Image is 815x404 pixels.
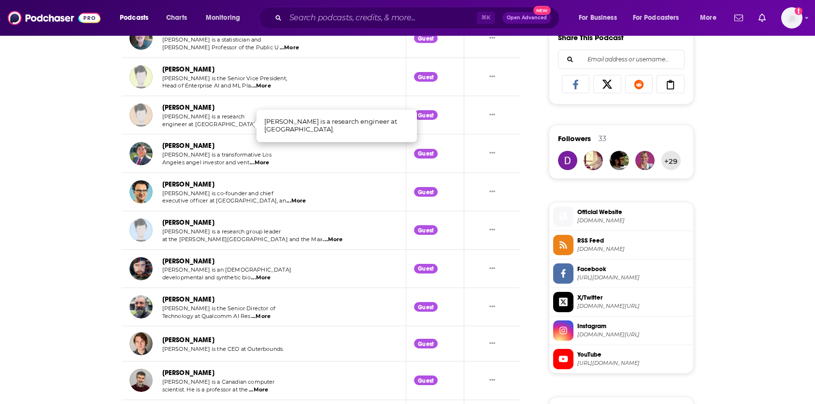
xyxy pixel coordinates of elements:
img: Jonas Geiping [129,218,153,242]
a: [PERSON_NAME] [162,103,214,112]
a: Share on Reddit [625,75,653,93]
a: [PERSON_NAME] [162,142,214,150]
button: Show profile menu [781,7,802,29]
span: For Business [579,11,617,25]
a: Charts [160,10,193,26]
span: developmental and synthetic bio [162,274,251,281]
img: Podchaser - Follow, Share and Rate Podcasts [8,9,100,27]
span: engineer at [GEOGRAPHIC_DATA] [162,121,256,128]
h3: Share This Podcast [558,33,624,42]
span: More [700,11,716,25]
button: +29 [661,151,681,170]
span: Facebook [577,265,689,274]
div: Guest [414,187,438,197]
a: Instagram[DOMAIN_NAME][URL] [553,320,689,341]
span: [PERSON_NAME] is a transformative Los [162,151,272,158]
span: ...More [251,82,271,90]
a: [PERSON_NAME] [162,336,214,344]
button: open menu [572,10,629,26]
button: Show More Button [486,263,499,274]
span: [PERSON_NAME] is the Senior Vice President, [162,75,287,82]
span: Charts [166,11,187,25]
span: twitter.com/twimlai [577,303,689,310]
span: [PERSON_NAME] is co-founder and chief [162,190,273,197]
span: twimlai.com [577,217,689,224]
span: Instagram [577,322,689,331]
a: YouTube[URL][DOMAIN_NAME] [553,349,689,369]
span: [PERSON_NAME] is a research [162,113,245,120]
div: Guest [414,149,438,159]
span: ⌘ K [477,12,495,24]
input: Search podcasts, credits, & more... [286,10,477,26]
img: adam.connersimons [610,151,629,170]
a: Share on Facebook [562,75,590,93]
span: Technology at Qualcomm AI Res [162,313,251,319]
img: Elazar-gilad [584,151,603,170]
div: Search podcasts, credits, & more... [268,7,569,29]
img: User Profile [781,7,802,29]
span: [PERSON_NAME] Professor of the Public U [162,44,279,51]
span: executive officer at [GEOGRAPHIC_DATA], an [162,197,286,204]
div: Guest [414,72,438,82]
span: ...More [249,386,268,394]
span: ...More [250,159,269,167]
button: Show More Button [486,225,499,235]
span: at the [PERSON_NAME][GEOGRAPHIC_DATA] and the Max [162,236,323,243]
button: Show More Button [486,187,499,197]
div: Guest [414,33,438,43]
button: Open AdvancedNew [502,12,551,24]
button: Show More Button [486,72,499,82]
span: ...More [323,236,343,244]
span: feeds.megaphone.fm [577,245,689,253]
span: ...More [280,44,299,52]
a: djones [558,151,577,170]
a: [PERSON_NAME] [162,180,214,188]
div: Guest [414,375,438,385]
button: Show More Button [486,33,499,43]
span: RSS Feed [577,236,689,245]
a: Show notifications dropdown [755,10,770,26]
img: Fatih Porikli [129,295,153,318]
div: Guest [414,339,438,348]
span: Podcasts [120,11,148,25]
span: Open Advanced [507,15,547,20]
img: Dario Amodei [129,180,153,203]
a: Copy Link [657,75,685,93]
img: Ville Tuulos [129,332,153,355]
span: [PERSON_NAME] is the CEO at Outerbounds. [162,346,284,352]
span: https://www.facebook.com/twimlai [577,274,689,281]
span: Angeles angel investor and vent [162,159,249,166]
span: YouTube [577,350,689,359]
a: X/Twitter[DOMAIN_NAME][URL] [553,292,689,312]
span: scientist. He is a professor at the [162,386,248,393]
span: [PERSON_NAME] is a Canadian computer [162,378,275,385]
a: Official Website[DOMAIN_NAME] [553,206,689,227]
span: [PERSON_NAME] is the Senior Director of [162,305,276,312]
a: Yoshua Bengio [129,369,153,392]
img: Jonathan Hung [129,142,153,165]
button: open menu [627,10,693,26]
span: Logged in as inkhouseNYC [781,7,802,29]
a: [PERSON_NAME] [162,295,214,303]
span: [PERSON_NAME] is a research group leader [162,228,281,235]
span: [PERSON_NAME] is a statistician and [162,36,261,43]
img: Abhijit Bose [129,65,153,88]
a: [PERSON_NAME] [162,65,214,73]
span: https://www.youtube.com/@twimlai [577,360,689,367]
button: Show More Button [486,148,499,159]
img: David Spiegelhalter [129,27,153,50]
a: Emmanuel Ameisen [129,103,153,127]
span: ...More [251,313,271,320]
span: ...More [286,197,306,205]
span: [PERSON_NAME] is a research engineer at [GEOGRAPHIC_DATA]. [264,117,397,133]
a: ccrane [635,151,655,170]
a: Michael Levin [129,257,153,280]
a: Share on X/Twitter [593,75,621,93]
